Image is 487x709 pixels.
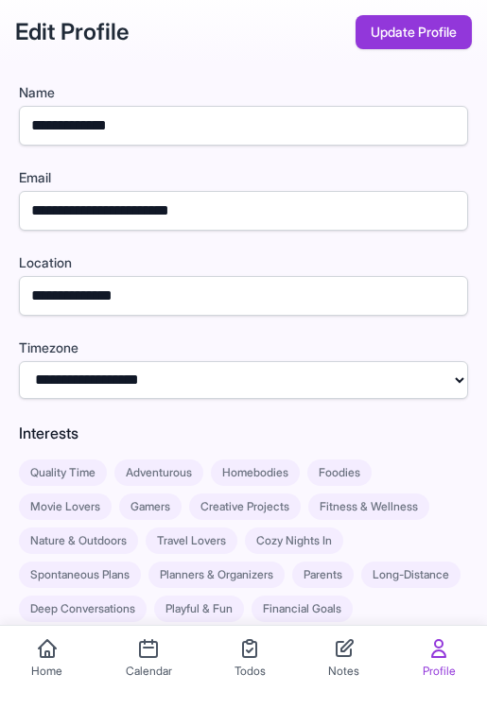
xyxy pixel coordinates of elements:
div: Homebodies [211,459,300,486]
span: Notes [328,664,359,679]
a: Profile [404,626,475,709]
span: Profile [423,664,456,679]
span: Todos [235,664,266,679]
a: Home [12,626,81,709]
label: Timezone [19,338,468,357]
div: Fitness & Wellness [308,493,429,520]
div: Planners & Organizers [148,562,285,588]
a: Todos [216,626,285,709]
div: Playful & Fun [154,596,244,622]
div: Movie Lovers [19,493,112,520]
div: Creative Projects [189,493,301,520]
span: Home [31,664,62,679]
div: Quality Time [19,459,107,486]
label: Location [19,253,468,272]
label: Email [19,168,468,187]
div: Travel Lovers [146,527,237,554]
h1: Edit Profile [15,17,129,47]
div: Spontaneous Plans [19,562,141,588]
button: Update Profile [356,15,472,49]
a: Calendar [107,626,191,709]
div: Gamers [119,493,182,520]
div: Financial Goals [252,596,353,622]
div: Adventurous [114,459,203,486]
div: Foodies [307,459,372,486]
label: Name [19,83,468,102]
div: Nature & Outdoors [19,527,138,554]
div: Parents [292,562,354,588]
div: Cozy Nights In [245,527,343,554]
span: Calendar [126,664,172,679]
div: Long-Distance [361,562,461,588]
legend: Interests [19,422,78,444]
div: Deep Conversations [19,596,147,622]
a: Notes [309,626,378,709]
